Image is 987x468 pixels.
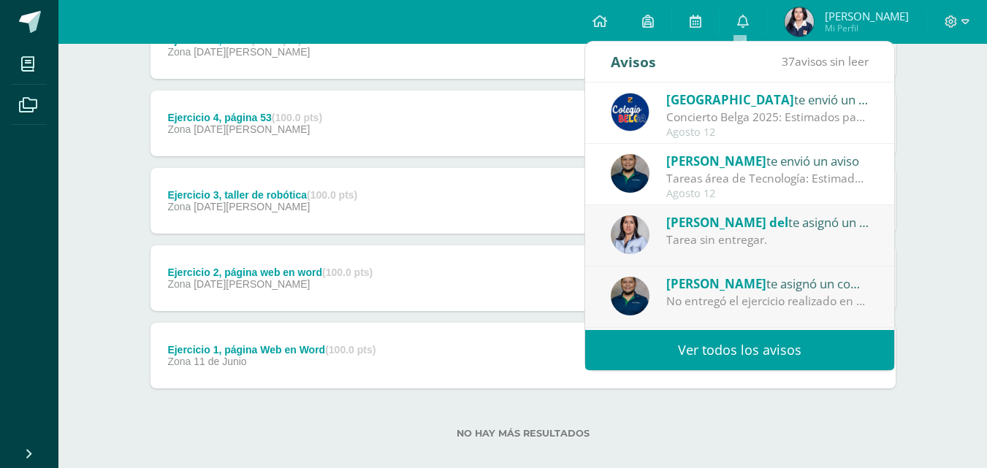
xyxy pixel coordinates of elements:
strong: (100.0 pts) [307,189,357,201]
strong: (100.0 pts) [322,266,373,278]
strong: (100.0 pts) [325,344,376,356]
div: Concierto Belga 2025: Estimados padres y madres de familia: Les saludamos cordialmente deseando q... [666,109,869,126]
img: d75c63bec02e1283ee24e764633d115c.png [611,277,649,315]
img: c3379e3e316f8c350730d615da467e8b.png [785,7,814,37]
span: [PERSON_NAME] [825,9,909,23]
img: 919ad801bb7643f6f997765cf4083301.png [611,93,649,131]
div: Ejercicio 2, página web en word [167,266,373,278]
div: No entregó el ejercicio realizado en clase. Puede entregar a más tardar el [DATE] 14 sobre el 80%. [666,293,869,310]
div: te asignó un comentario en 'Sistemas de Ecuaciones (Sustitución)' para 'Matemáticas' [666,212,869,231]
span: Zona [167,356,191,367]
div: te envió un aviso [666,151,869,170]
span: [DATE][PERSON_NAME] [194,123,310,135]
span: 11 de Junio [194,356,246,367]
div: Ejercicio 3, taller de robótica [167,189,357,201]
div: te envió un aviso [666,90,869,109]
span: Mi Perfil [825,22,909,34]
span: Zona [167,201,191,212]
span: [DATE][PERSON_NAME] [194,46,310,58]
span: Zona [167,278,191,290]
span: [PERSON_NAME] [666,153,766,169]
div: Agosto 12 [666,126,869,139]
span: 37 [782,53,795,69]
a: Ver todos los avisos [585,330,894,370]
img: 8adba496f07abd465d606718f465fded.png [611,215,649,254]
div: te asignó un comentario en 'Ejercicio 4, página 53' para 'Tecnologías del Aprendizaje y la Comuni... [666,274,869,293]
strong: (100.0 pts) [272,112,322,123]
div: Tareas área de Tecnología: Estimados padres de familia: Reciban un cordial saludo. El motivo de e... [666,170,869,187]
div: Agosto 12 [666,188,869,200]
div: Ejercicio 4, página 53 [167,112,322,123]
span: [PERSON_NAME] [666,275,766,292]
span: [GEOGRAPHIC_DATA] [666,91,794,108]
span: Zona [167,46,191,58]
div: Avisos [611,42,656,82]
div: Tarea sin entregar. [666,231,869,248]
span: [PERSON_NAME] del [666,214,788,231]
div: Ejercicio 1, página Web en Word [167,344,376,356]
span: avisos sin leer [782,53,869,69]
span: Zona [167,123,191,135]
img: d75c63bec02e1283ee24e764633d115c.png [611,154,649,193]
span: [DATE][PERSON_NAME] [194,278,310,290]
label: No hay más resultados [150,428,896,439]
span: [DATE][PERSON_NAME] [194,201,310,212]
